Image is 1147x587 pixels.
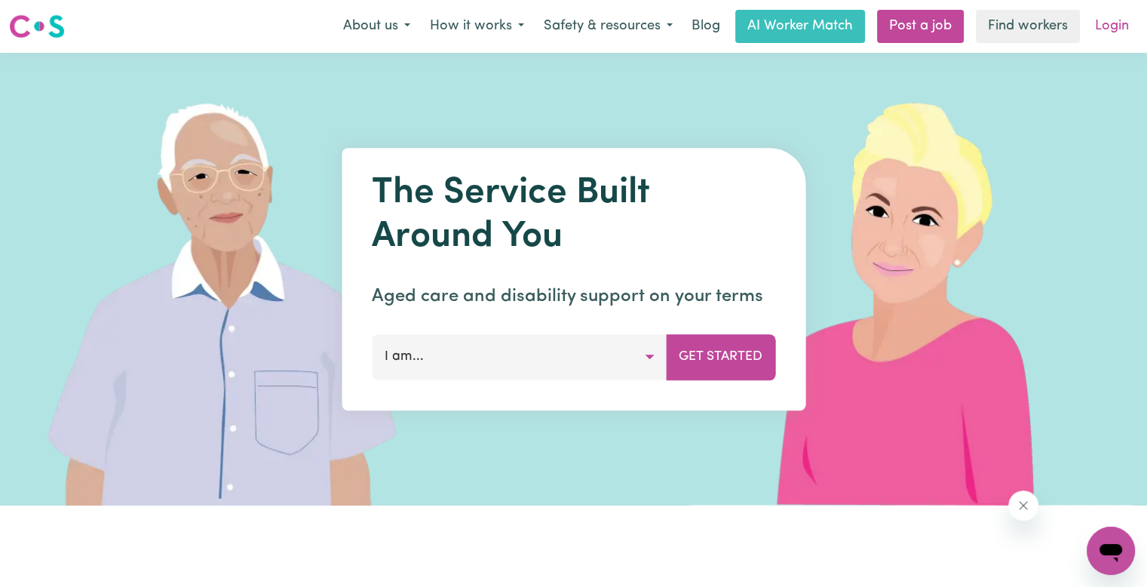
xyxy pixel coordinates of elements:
[1086,10,1138,43] a: Login
[976,10,1080,43] a: Find workers
[534,11,682,42] button: Safety & resources
[333,11,420,42] button: About us
[735,10,865,43] a: AI Worker Match
[666,334,775,380] button: Get Started
[9,11,91,23] span: Need any help?
[1008,490,1038,521] iframe: Close message
[372,172,775,259] h1: The Service Built Around You
[420,11,534,42] button: How it works
[372,283,775,310] p: Aged care and disability support on your terms
[877,10,964,43] a: Post a job
[9,9,65,44] a: Careseekers logo
[1087,527,1135,575] iframe: Button to launch messaging window
[682,10,729,43] a: Blog
[372,334,667,380] button: I am...
[9,13,65,40] img: Careseekers logo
